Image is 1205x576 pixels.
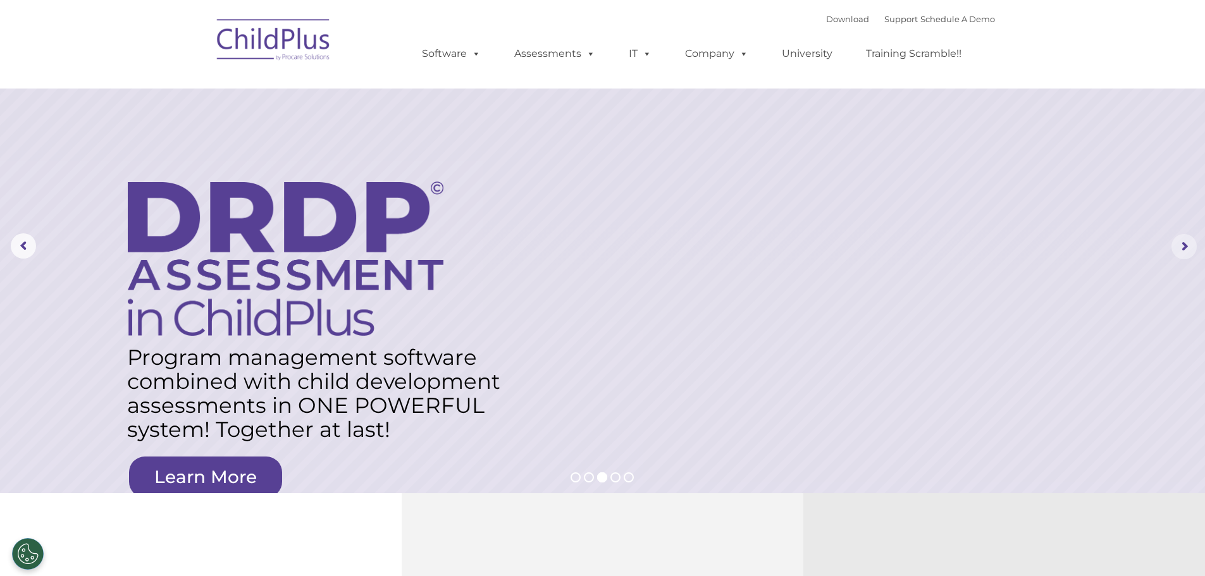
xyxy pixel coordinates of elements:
[920,14,995,24] a: Schedule A Demo
[176,83,214,93] span: Last name
[826,14,995,24] font: |
[853,41,974,66] a: Training Scramble!!
[616,41,664,66] a: IT
[211,10,337,73] img: ChildPlus by Procare Solutions
[826,14,869,24] a: Download
[502,41,608,66] a: Assessments
[884,14,918,24] a: Support
[409,41,493,66] a: Software
[769,41,845,66] a: University
[128,181,443,336] img: DRDP Assessment in ChildPlus
[129,457,282,498] a: Learn More
[12,538,44,570] button: Cookies Settings
[672,41,761,66] a: Company
[127,345,513,441] rs-layer: Program management software combined with child development assessments in ONE POWERFUL system! T...
[176,135,230,145] span: Phone number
